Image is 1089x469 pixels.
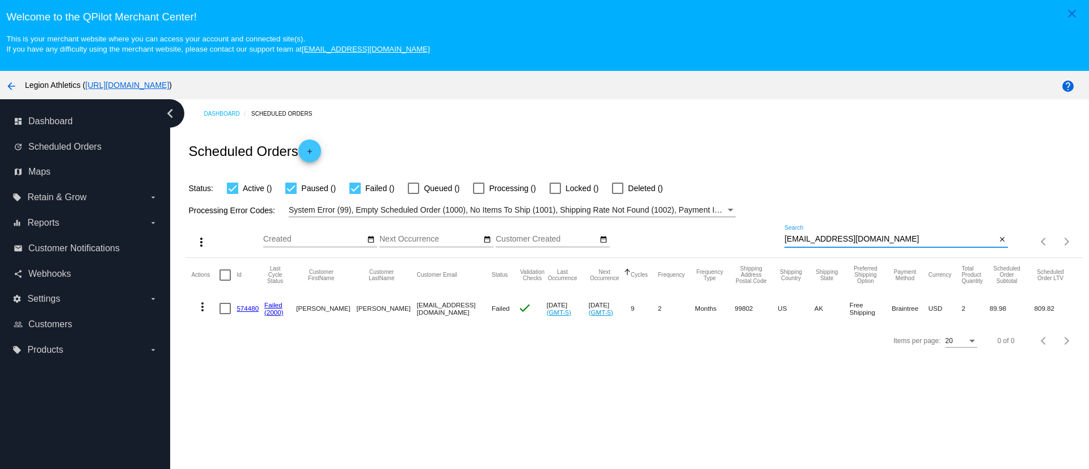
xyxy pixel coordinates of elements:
[1033,329,1056,352] button: Previous page
[814,292,850,325] mat-cell: AK
[14,315,158,333] a: people_outline Customers
[784,235,996,244] input: Search
[589,309,613,316] a: (GMT-5)
[14,269,23,278] i: share
[357,269,407,281] button: Change sorting for CustomerLastName
[14,320,23,329] i: people_outline
[996,234,1008,246] button: Clear
[998,337,1015,345] div: 0 of 0
[658,292,695,325] mat-cell: 2
[946,337,953,345] span: 20
[367,235,375,244] mat-icon: date_range
[264,309,284,316] a: (2000)
[735,292,778,325] mat-cell: 99802
[990,265,1024,284] button: Change sorting for Subtotal
[264,301,282,309] a: Failed
[12,294,22,303] i: settings
[263,235,365,244] input: Created
[6,35,429,53] small: This is your merchant website where you can access your account and connected site(s). If you hav...
[778,269,804,281] button: Change sorting for ShippingCountry
[12,345,22,354] i: local_offer
[695,269,724,281] button: Change sorting for FrequencyType
[14,142,23,151] i: update
[850,292,892,325] mat-cell: Free Shipping
[928,292,962,325] mat-cell: USD
[1056,329,1078,352] button: Next page
[600,235,607,244] mat-icon: date_range
[28,116,73,126] span: Dashboard
[14,163,158,181] a: map Maps
[237,272,241,278] button: Change sorting for Id
[188,184,213,193] span: Status:
[417,292,492,325] mat-cell: [EMAIL_ADDRESS][DOMAIN_NAME]
[892,269,918,281] button: Change sorting for PaymentMethod.Type
[204,105,251,122] a: Dashboard
[14,239,158,257] a: email Customer Notifications
[518,301,531,315] mat-icon: check
[188,206,275,215] span: Processing Error Codes:
[28,319,72,329] span: Customers
[196,300,209,314] mat-icon: more_vert
[547,292,589,325] mat-cell: [DATE]
[589,269,621,281] button: Change sorting for NextOccurrenceUtc
[1035,292,1077,325] mat-cell: 809.82
[892,292,928,325] mat-cell: Braintree
[28,167,50,177] span: Maps
[27,192,86,202] span: Retain & Grow
[149,193,158,202] i: arrow_drop_down
[778,292,814,325] mat-cell: US
[28,243,120,253] span: Customer Notifications
[565,181,598,195] span: Locked ()
[1065,7,1079,20] mat-icon: close
[379,235,482,244] input: Next Occurrence
[27,294,60,304] span: Settings
[631,272,648,278] button: Change sorting for Cycles
[961,258,989,292] mat-header-cell: Total Product Quantity
[1056,230,1078,253] button: Next page
[658,272,685,278] button: Change sorting for Frequency
[946,337,977,345] mat-select: Items per page:
[628,181,662,195] span: Deleted ()
[14,117,23,126] i: dashboard
[547,269,579,281] button: Change sorting for LastOccurrenceUtc
[893,337,940,345] div: Items per page:
[191,258,220,292] mat-header-cell: Actions
[1035,269,1067,281] button: Change sorting for LifetimeValue
[492,272,508,278] button: Change sorting for Status
[417,272,457,278] button: Change sorting for CustomerEmail
[547,309,571,316] a: (GMT-5)
[365,181,394,195] span: Failed ()
[483,235,491,244] mat-icon: date_range
[1061,79,1075,93] mat-icon: help
[303,147,316,161] mat-icon: add
[12,218,22,227] i: equalizer
[86,81,170,90] a: [URL][DOMAIN_NAME]
[990,292,1035,325] mat-cell: 89.98
[998,235,1006,244] mat-icon: close
[149,345,158,354] i: arrow_drop_down
[424,181,459,195] span: Queued ()
[814,269,839,281] button: Change sorting for ShippingState
[14,112,158,130] a: dashboard Dashboard
[14,138,158,156] a: update Scheduled Orders
[237,305,259,312] a: 574480
[243,181,272,195] span: Active ()
[27,345,63,355] span: Products
[492,305,510,312] span: Failed
[928,272,952,278] button: Change sorting for CurrencyIso
[28,142,102,152] span: Scheduled Orders
[5,79,18,93] mat-icon: arrow_back
[961,292,989,325] mat-cell: 2
[301,181,336,195] span: Paused ()
[28,269,71,279] span: Webhooks
[1033,230,1056,253] button: Previous page
[289,203,736,217] mat-select: Filter by Processing Error Codes
[296,292,356,325] mat-cell: [PERSON_NAME]
[195,235,208,249] mat-icon: more_vert
[161,104,179,122] i: chevron_left
[149,294,158,303] i: arrow_drop_down
[695,292,735,325] mat-cell: Months
[14,167,23,176] i: map
[850,265,881,284] button: Change sorting for PreferredShippingOption
[149,218,158,227] i: arrow_drop_down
